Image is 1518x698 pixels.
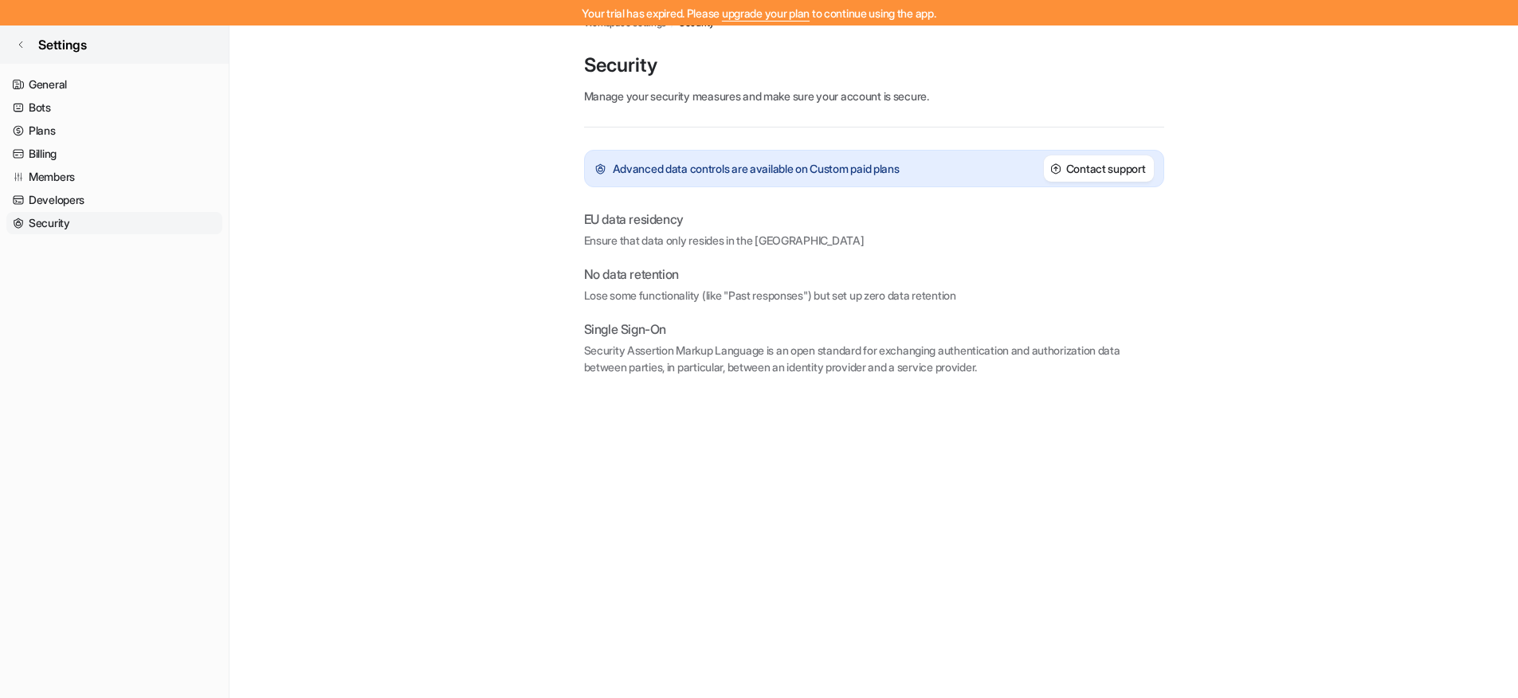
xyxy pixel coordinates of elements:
[6,96,222,119] a: Bots
[6,189,222,211] a: Developers
[6,143,222,165] a: Billing
[584,287,1164,304] p: Lose some functionality (like "Past responses") but set up zero data retention
[1044,155,1154,182] button: Contact support
[584,232,1164,249] p: Ensure that data only resides in the [GEOGRAPHIC_DATA]
[584,88,1164,104] p: Manage your security measures and make sure your account is secure.
[38,35,87,54] span: Settings
[6,73,222,96] a: General
[584,342,1164,375] p: Security Assertion Markup Language is an open standard for exchanging authentication and authoriz...
[6,166,222,188] a: Members
[584,53,1164,78] p: Security
[6,212,222,234] a: Security
[584,320,1164,339] p: Single Sign-On
[584,210,684,229] p: EU data residency
[584,265,1164,284] p: No data retention
[722,6,810,20] a: upgrade your plan
[613,160,900,177] p: Advanced data controls are available on Custom paid plans
[6,120,222,142] a: Plans
[1066,160,1146,177] h2: Contact support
